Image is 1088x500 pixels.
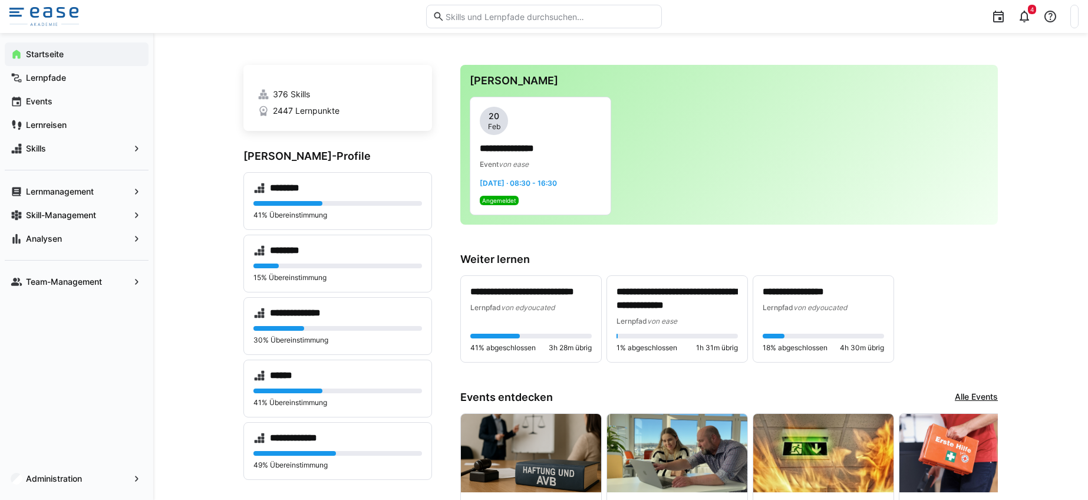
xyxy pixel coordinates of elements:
[840,343,884,353] span: 4h 30m übrig
[460,391,553,404] h3: Events entdecken
[273,88,310,100] span: 376 Skills
[793,303,847,312] span: von edyoucated
[253,335,422,345] p: 30% Übereinstimmung
[696,343,738,353] span: 1h 31m übrig
[482,197,516,204] span: Angemeldet
[444,11,655,22] input: Skills und Lernpfade durchsuchen…
[470,74,988,87] h3: [PERSON_NAME]
[470,343,536,353] span: 41% abgeschlossen
[763,343,827,353] span: 18% abgeschlossen
[480,179,557,187] span: [DATE] · 08:30 - 16:30
[549,343,592,353] span: 3h 28m übrig
[501,303,555,312] span: von edyoucated
[616,343,677,353] span: 1% abgeschlossen
[253,273,422,282] p: 15% Übereinstimmung
[616,317,647,325] span: Lernpfad
[273,105,339,117] span: 2447 Lernpunkte
[647,317,677,325] span: von ease
[253,460,422,470] p: 49% Übereinstimmung
[470,303,501,312] span: Lernpfad
[753,414,894,493] img: image
[955,391,998,404] a: Alle Events
[243,150,432,163] h3: [PERSON_NAME]-Profile
[253,398,422,407] p: 41% Übereinstimmung
[460,253,998,266] h3: Weiter lernen
[899,414,1040,493] img: image
[480,160,499,169] span: Event
[488,122,500,131] span: Feb
[499,160,529,169] span: von ease
[258,88,418,100] a: 376 Skills
[1030,6,1034,13] span: 4
[763,303,793,312] span: Lernpfad
[253,210,422,220] p: 41% Übereinstimmung
[461,414,601,493] img: image
[489,110,499,122] span: 20
[607,414,747,493] img: image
